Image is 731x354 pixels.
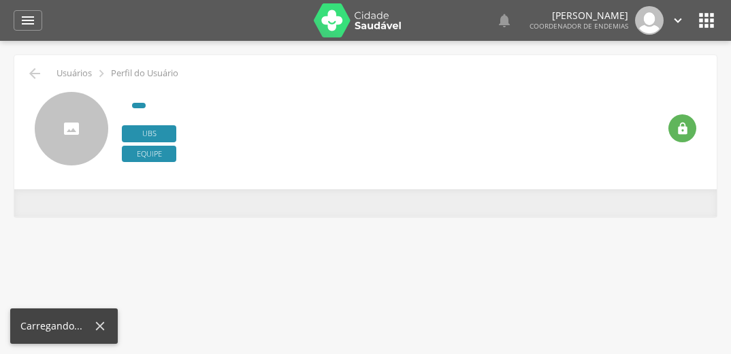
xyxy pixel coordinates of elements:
[94,66,109,81] i: 
[670,13,685,28] i: 
[676,122,689,135] i: 
[111,68,178,79] p: Perfil do Usuário
[27,65,43,82] i: Voltar
[668,114,696,142] div: Resetar senha
[530,11,628,20] p: [PERSON_NAME]
[696,10,717,31] i: 
[122,125,176,142] span: Ubs
[56,68,92,79] p: Usuários
[14,10,42,31] a: 
[670,6,685,35] a: 
[496,12,513,29] i: 
[496,6,513,35] a: 
[530,21,628,31] span: Coordenador de Endemias
[20,12,36,29] i: 
[122,146,176,163] span: Equipe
